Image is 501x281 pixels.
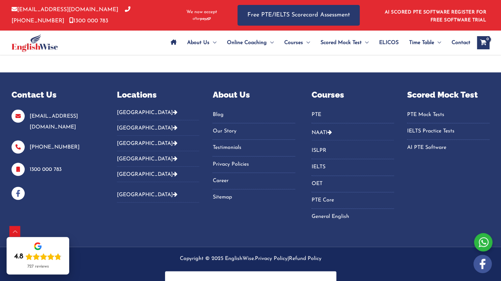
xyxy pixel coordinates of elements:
[312,130,327,135] a: NAATI
[477,36,489,49] a: View Shopping Cart, empty
[434,31,441,54] span: Menu Toggle
[381,5,489,26] aside: Header Widget 1
[289,256,321,261] a: Refund Policy
[312,125,394,140] button: NAATI
[212,89,295,211] aside: Footer Widget 3
[407,109,489,153] nav: Menu
[255,256,288,261] a: Privacy Policy
[315,31,374,54] a: Scored Mock TestMenu Toggle
[27,264,49,269] div: 727 reviews
[12,89,100,200] aside: Footer Widget 1
[193,17,211,21] img: Afterpay-Logo
[279,31,315,54] a: CoursesMenu Toggle
[12,7,118,12] a: [EMAIL_ADDRESS][DOMAIN_NAME]
[385,10,487,23] a: AI SCORED PTE SOFTWARE REGISTER FOR FREE SOFTWARE TRIAL
[312,178,394,189] a: OET
[267,31,274,54] span: Menu Toggle
[446,31,470,54] a: Contact
[212,176,295,186] a: Career
[312,145,394,156] a: ISLPR
[14,252,23,261] div: 4.8
[404,31,446,54] a: Time TableMenu Toggle
[407,89,489,101] p: Scored Mock Test
[186,9,217,15] span: We now accept
[117,89,199,101] p: Locations
[30,145,80,150] a: [PHONE_NUMBER]
[117,109,199,120] button: [GEOGRAPHIC_DATA]
[117,136,199,151] button: [GEOGRAPHIC_DATA]
[312,89,394,101] p: Courses
[117,192,178,198] a: [GEOGRAPHIC_DATA]
[212,126,295,137] a: Our Story
[117,172,178,177] a: [GEOGRAPHIC_DATA]
[30,114,78,130] a: [EMAIL_ADDRESS][DOMAIN_NAME]
[212,142,295,153] a: Testimonials
[182,31,222,54] a: About UsMenu Toggle
[117,187,199,202] button: [GEOGRAPHIC_DATA]
[14,252,62,261] div: Rating: 4.8 out of 5
[212,109,295,120] a: Blog
[12,34,58,52] img: cropped-ew-logo
[362,31,369,54] span: Menu Toggle
[409,31,434,54] span: Time Table
[452,31,470,54] span: Contact
[407,142,489,153] a: AI PTE Software
[212,192,295,203] a: Sitemap
[407,109,489,120] a: PTE Mock Tests
[374,31,404,54] a: ELICOS
[379,31,399,54] span: ELICOS
[284,31,303,54] span: Courses
[12,7,130,23] a: [PHONE_NUMBER]
[473,255,492,273] img: white-facebook.png
[209,31,216,54] span: Menu Toggle
[312,162,394,173] a: IELTS
[312,211,394,222] a: General English
[12,89,100,101] p: Contact Us
[237,5,360,26] a: Free PTE/IELTS Scorecard Assessment
[407,126,489,137] a: IELTS Practice Tests
[212,109,295,203] nav: Menu
[312,89,394,230] aside: Footer Widget 4
[312,109,394,123] nav: Menu
[320,31,362,54] span: Scored Mock Test
[212,89,295,101] p: About Us
[12,253,489,264] p: Copyright © 2025 EnglishWise. |
[117,167,199,182] button: [GEOGRAPHIC_DATA]
[117,151,199,167] button: [GEOGRAPHIC_DATA]
[312,145,394,222] nav: Menu
[222,31,279,54] a: Online CoachingMenu Toggle
[303,31,310,54] span: Menu Toggle
[165,31,470,54] nav: Site Navigation: Main Menu
[117,89,199,207] aside: Footer Widget 2
[12,187,25,200] img: facebook-blue-icons.png
[212,159,295,170] a: Privacy Policies
[69,18,108,24] a: 1300 000 783
[227,31,267,54] span: Online Coaching
[312,109,394,120] a: PTE
[187,31,209,54] span: About Us
[30,167,62,172] a: 1300 000 783
[117,120,199,136] button: [GEOGRAPHIC_DATA]
[312,195,394,206] a: PTE Core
